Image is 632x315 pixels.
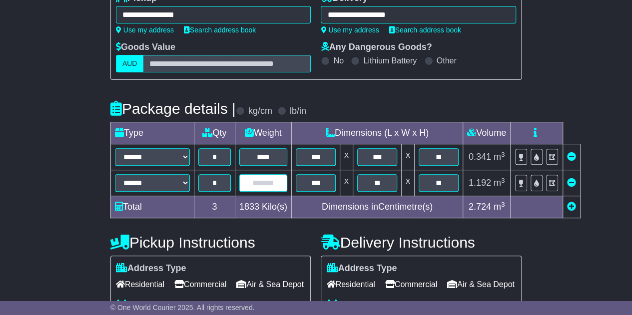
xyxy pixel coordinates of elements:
a: Remove this item [567,178,576,188]
td: x [340,170,353,196]
sup: 3 [501,177,505,184]
td: Dimensions in Centimetre(s) [291,196,463,218]
h4: Package details | [110,100,236,117]
label: Address Type [116,263,186,274]
a: Search address book [184,26,256,34]
span: m [494,202,505,212]
span: Air & Sea Depot [447,277,515,292]
td: 3 [194,196,235,218]
td: Total [110,196,194,218]
span: 1.192 [469,178,491,188]
td: Volume [463,122,510,144]
a: Add new item [567,202,576,212]
label: Lithium Battery [363,56,417,65]
td: Dimensions (L x W x H) [291,122,463,144]
td: x [401,170,414,196]
span: © One World Courier 2025. All rights reserved. [110,304,255,312]
td: Type [110,122,194,144]
label: Any Dangerous Goods? [321,42,432,53]
a: Search address book [389,26,461,34]
label: kg/cm [248,106,272,117]
label: AUD [116,55,144,72]
label: lb/in [290,106,306,117]
span: Air & Sea Depot [236,277,304,292]
label: Other [437,56,457,65]
span: m [494,178,505,188]
a: Use my address [116,26,174,34]
sup: 3 [501,201,505,208]
label: Loading [116,300,162,311]
a: Use my address [321,26,379,34]
h4: Delivery Instructions [321,234,522,251]
label: Address Type [326,263,397,274]
span: Residential [116,277,164,292]
span: 1833 [239,202,259,212]
td: Weight [235,122,291,144]
td: Qty [194,122,235,144]
td: x [401,144,414,170]
span: Residential [326,277,375,292]
label: Unloading [326,300,382,311]
sup: 3 [501,151,505,158]
td: x [340,144,353,170]
label: Goods Value [116,42,175,53]
span: m [494,152,505,162]
a: Remove this item [567,152,576,162]
label: No [333,56,343,65]
h4: Pickup Instructions [110,234,311,251]
span: 2.724 [469,202,491,212]
span: 0.341 [469,152,491,162]
span: Commercial [174,277,226,292]
span: Commercial [385,277,437,292]
td: Kilo(s) [235,196,291,218]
